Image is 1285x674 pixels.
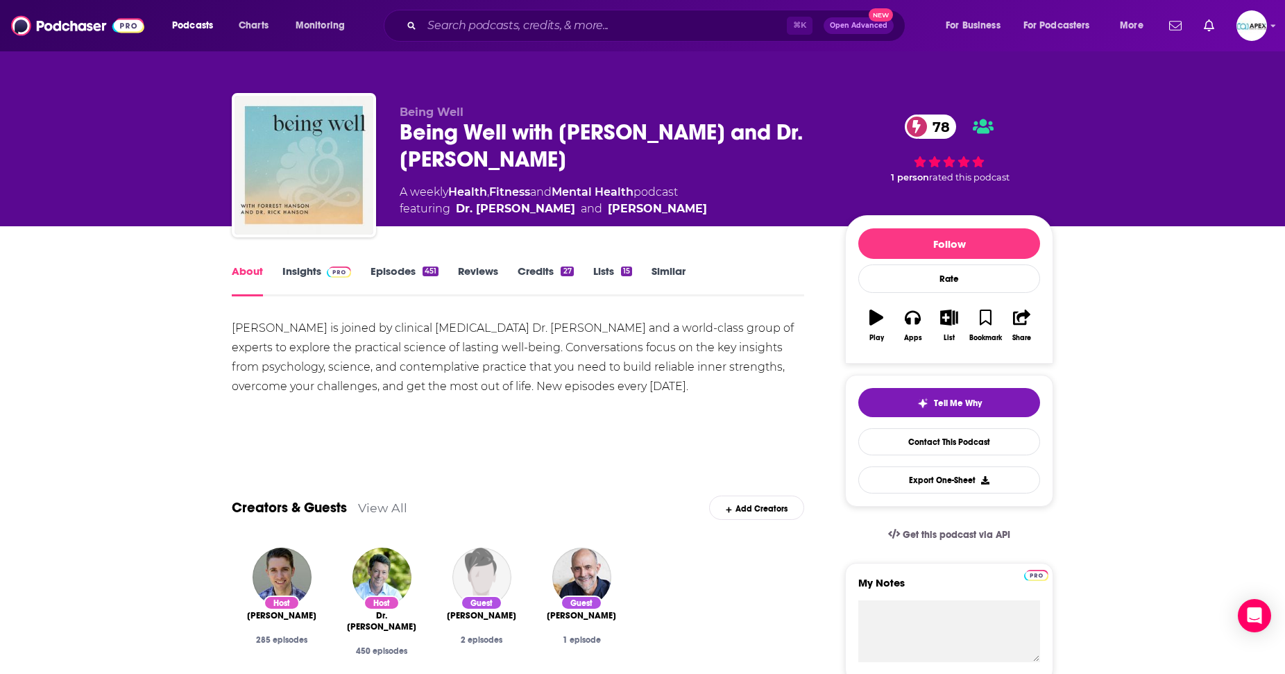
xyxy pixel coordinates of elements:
div: Host [364,596,400,610]
span: New [869,8,894,22]
div: 2 episodes [443,635,520,645]
button: Apps [894,301,930,351]
button: Show profile menu [1236,10,1267,41]
a: Elizabeth Ferreira [447,610,516,621]
span: [PERSON_NAME] [247,610,316,621]
a: 78 [905,115,957,139]
span: Dr. [PERSON_NAME] [343,610,420,632]
button: open menu [1014,15,1110,37]
a: Charts [230,15,277,37]
div: 450 episodes [343,646,420,656]
div: Guest [461,596,502,610]
a: Dr. Rick Hanson [343,610,420,632]
div: Add Creators [709,496,804,520]
button: Follow [858,228,1040,259]
div: Apps [904,334,922,342]
div: Guest [561,596,602,610]
input: Search podcasts, credits, & more... [422,15,787,37]
span: 78 [919,115,957,139]
div: Bookmark [969,334,1002,342]
div: 78 1 personrated this podcast [845,106,1053,192]
span: More [1120,16,1143,35]
button: Play [858,301,894,351]
a: Fitness [489,185,530,199]
a: Show notifications dropdown [1198,14,1220,37]
a: Credits27 [518,264,573,296]
div: Open Intercom Messenger [1238,599,1271,632]
a: Henry Shukman [547,610,616,621]
div: 285 episodes [243,635,321,645]
a: Health [448,185,487,199]
a: Show notifications dropdown [1164,14,1187,37]
div: Play [869,334,884,342]
a: Episodes451 [371,264,439,296]
a: Forrest Hanson [608,201,707,217]
span: ⌘ K [787,17,812,35]
div: Rate [858,264,1040,293]
span: [PERSON_NAME] [547,610,616,621]
div: 15 [621,267,632,276]
img: User Profile [1236,10,1267,41]
span: [PERSON_NAME] [447,610,516,621]
span: Podcasts [172,16,213,35]
button: Bookmark [967,301,1003,351]
img: Podchaser Pro [327,267,351,278]
img: Henry Shukman [552,548,611,607]
button: Open AdvancedNew [824,17,894,34]
span: Being Well [400,106,463,119]
button: open menu [1110,15,1161,37]
span: Monitoring [296,16,345,35]
span: 1 person [891,172,929,183]
div: 451 [423,267,439,276]
img: Being Well with Forrest Hanson and Dr. Rick Hanson [235,96,373,235]
img: Podchaser - Follow, Share and Rate Podcasts [11,12,144,39]
span: rated this podcast [929,172,1010,183]
a: Lists15 [593,264,632,296]
a: Pro website [1024,568,1048,581]
button: open menu [162,15,231,37]
a: Forrest Hanson [247,610,316,621]
img: Dr. Rick Hanson [352,548,411,607]
div: Host [264,596,300,610]
span: and [581,201,602,217]
div: 27 [561,267,573,276]
span: featuring [400,201,707,217]
div: List [944,334,955,342]
span: For Podcasters [1023,16,1090,35]
button: Export One-Sheet [858,466,1040,494]
a: View All [358,500,407,515]
span: , [487,185,489,199]
label: My Notes [858,576,1040,600]
a: Get this podcast via API [877,518,1021,552]
img: Podchaser Pro [1024,570,1048,581]
span: Charts [239,16,269,35]
a: Reviews [458,264,498,296]
span: Open Advanced [830,22,887,29]
div: Search podcasts, credits, & more... [397,10,919,42]
span: and [530,185,552,199]
img: tell me why sparkle [917,398,928,409]
button: Share [1004,301,1040,351]
div: 1 episode [543,635,620,645]
a: Similar [652,264,686,296]
a: Mental Health [552,185,633,199]
span: Get this podcast via API [903,529,1010,541]
button: List [931,301,967,351]
span: Tell Me Why [934,398,982,409]
a: Dr. Rick Hanson [456,201,575,217]
img: Forrest Hanson [253,548,312,607]
a: About [232,264,263,296]
div: Share [1012,334,1031,342]
button: open menu [936,15,1018,37]
button: tell me why sparkleTell Me Why [858,388,1040,417]
a: InsightsPodchaser Pro [282,264,351,296]
a: Creators & Guests [232,499,347,516]
span: For Business [946,16,1001,35]
img: Elizabeth Ferreira [452,548,511,607]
